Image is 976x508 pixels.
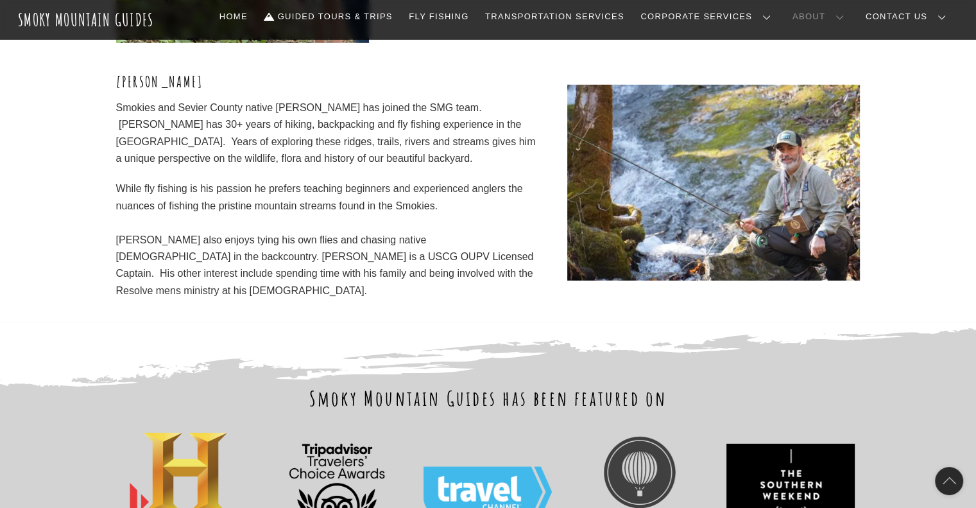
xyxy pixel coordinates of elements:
p: Smokies and Sevier County native [PERSON_NAME] has joined the SMG team. [PERSON_NAME] has 30+ yea... [116,100,544,168]
h2: Smoky Mountain Guides has been featured on [116,385,860,412]
a: Home [214,3,253,30]
a: Guided Tours & Trips [259,3,398,30]
div: [PERSON_NAME] also enjoys tying his own flies and chasing native [DEMOGRAPHIC_DATA] in the backco... [116,232,544,300]
a: Corporate Services [635,3,781,30]
div: While fly fishing is his passion he prefers teaching beginners and experienced anglers the nuance... [116,180,544,215]
img: obIiERbQ [567,85,860,281]
a: About [787,3,854,30]
a: Contact Us [860,3,956,30]
h3: [PERSON_NAME] [116,71,544,92]
a: Fly Fishing [404,3,474,30]
a: Transportation Services [480,3,629,30]
a: Smoky Mountain Guides [18,9,154,30]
